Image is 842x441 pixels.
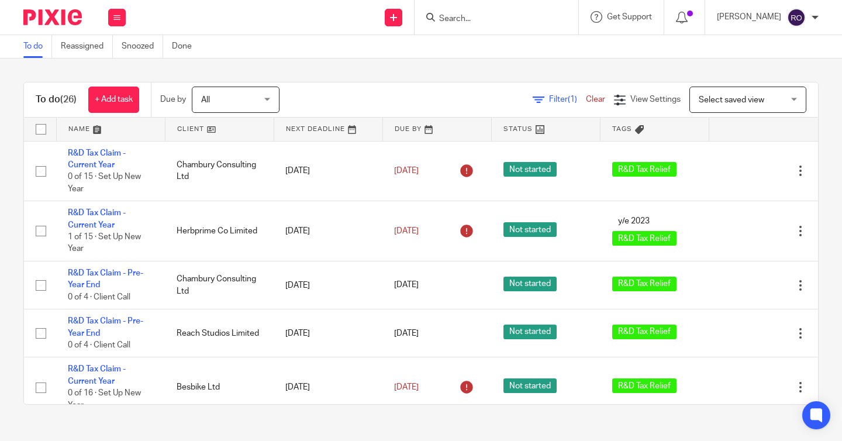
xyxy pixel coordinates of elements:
a: Done [172,35,201,58]
span: Not started [503,222,557,237]
span: (26) [60,95,77,104]
span: R&D Tax Relief [612,162,677,177]
td: Chambury Consulting Ltd [165,141,274,201]
td: Reach Studios Limited [165,309,274,357]
span: 0 of 4 · Client Call [68,341,130,349]
a: Snoozed [122,35,163,58]
td: [DATE] [274,261,382,309]
a: Clear [586,95,605,104]
span: R&D Tax Relief [612,231,677,246]
a: R&D Tax Claim - Current Year [68,149,126,169]
span: 0 of 16 · Set Up New Year [68,389,141,409]
span: Not started [503,162,557,177]
span: [DATE] [394,167,419,175]
td: [DATE] [274,309,382,357]
a: + Add task [88,87,139,113]
span: [DATE] [394,383,419,391]
a: R&D Tax Claim - Pre-Year End [68,269,143,289]
a: R&D Tax Claim - Current Year [68,365,126,385]
img: svg%3E [787,8,806,27]
a: Reassigned [61,35,113,58]
span: 0 of 15 · Set Up New Year [68,173,141,193]
span: Get Support [607,13,652,21]
td: [DATE] [274,357,382,418]
td: Chambury Consulting Ltd [165,261,274,309]
span: All [201,96,210,104]
input: Search [438,14,543,25]
span: Not started [503,378,557,393]
span: Select saved view [699,96,764,104]
span: R&D Tax Relief [612,277,677,291]
span: Filter [549,95,586,104]
span: R&D Tax Relief [612,378,677,393]
span: R&D Tax Relief [612,325,677,339]
a: R&D Tax Claim - Pre-Year End [68,317,143,337]
a: To do [23,35,52,58]
span: View Settings [630,95,681,104]
span: Not started [503,277,557,291]
p: [PERSON_NAME] [717,11,781,23]
span: Not started [503,325,557,339]
span: [DATE] [394,329,419,337]
span: 0 of 4 · Client Call [68,293,130,301]
td: Herbprime Co Limited [165,201,274,261]
img: Pixie [23,9,82,25]
span: [DATE] [394,281,419,290]
td: [DATE] [274,141,382,201]
td: Besbike Ltd [165,357,274,418]
a: R&D Tax Claim - Current Year [68,209,126,229]
span: [DATE] [394,227,419,235]
p: Due by [160,94,186,105]
span: Tags [612,126,632,132]
td: [DATE] [274,201,382,261]
span: y/e 2023 [612,213,655,228]
span: 1 of 15 · Set Up New Year [68,233,141,253]
h1: To do [36,94,77,106]
span: (1) [568,95,577,104]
